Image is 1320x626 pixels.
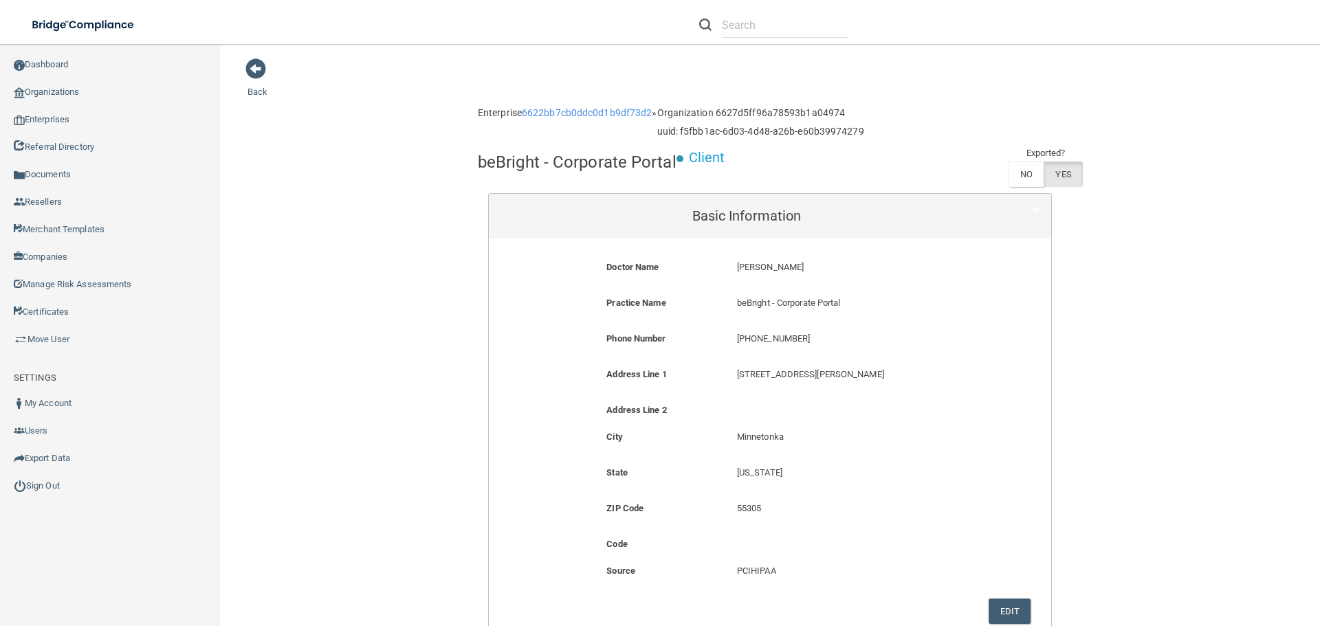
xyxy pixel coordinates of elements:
[606,333,665,344] b: Phone Number
[14,87,25,98] img: organization-icon.f8decf85.png
[606,432,622,442] b: City
[737,500,977,517] p: 55305
[722,12,848,38] input: Search
[606,262,659,272] b: Doctor Name
[606,503,643,513] b: ZIP Code
[14,398,25,409] img: ic_user_dark.df1a06c3.png
[737,366,977,383] p: [STREET_ADDRESS][PERSON_NAME]
[737,331,977,347] p: [PHONE_NUMBER]
[737,465,977,481] p: [US_STATE]
[499,208,994,223] h5: Basic Information
[14,480,26,492] img: ic_power_dark.7ecde6b1.png
[14,453,25,464] img: icon-export.b9366987.png
[1044,161,1082,187] label: YES
[737,429,977,445] p: Minnetonka
[657,108,864,118] h6: Organization 6627d5ff96a78593b1a04974
[606,405,666,415] b: Address Line 2
[14,115,25,125] img: enterprise.0d942306.png
[606,539,627,549] b: Code
[699,19,712,31] img: ic-search.3b580494.png
[606,467,628,478] b: State
[1009,145,1083,161] td: Exported?
[689,145,725,170] p: Client
[606,298,665,308] b: Practice Name
[21,11,147,39] img: bridge_compliance_login_screen.278c3ca4.svg
[606,566,635,576] b: Source
[737,563,977,579] p: PCIHIPAA
[14,425,25,436] img: icon-users.e205127d.png
[737,259,977,276] p: [PERSON_NAME]
[14,60,25,71] img: ic_dashboard_dark.d01f4a41.png
[1009,161,1044,187] label: NO
[1082,528,1303,583] iframe: Drift Widget Chat Controller
[14,333,27,346] img: briefcase.64adab9b.png
[737,295,977,311] p: beBright - Corporate Portal
[606,369,666,379] b: Address Line 1
[499,201,1041,232] a: Basic Information
[657,126,864,137] h6: uuid: f5fbb1ac-6d03-4d48-a26b-e60b39974279
[14,370,56,386] label: SETTINGS
[478,108,657,118] h6: Enterprise »
[247,70,267,97] a: Back
[478,153,676,171] h4: beBright - Corporate Portal
[989,599,1031,624] button: Edit
[14,197,25,208] img: ic_reseller.de258add.png
[522,107,652,118] a: 6622bb7cb0ddc0d1b9df73d2
[14,170,25,181] img: icon-documents.8dae5593.png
